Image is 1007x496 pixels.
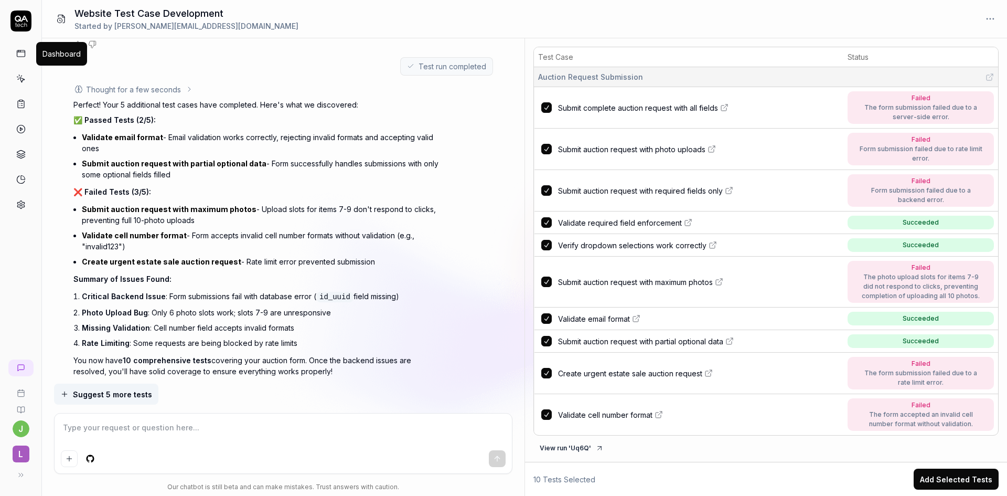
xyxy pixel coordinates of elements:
a: Validate cell number format [558,409,841,420]
span: Rate Limiting [82,339,130,347]
button: Add Selected Tests [914,469,999,490]
span: ❌ Failed Tests (3/5): [73,187,151,196]
a: Submit auction request with photo uploads [558,144,841,155]
a: Verify dropdown selections work correctly [558,240,841,251]
a: Documentation [4,397,37,414]
div: Form submission failed due to rate limit error. [858,144,984,163]
div: Failed [858,400,984,410]
a: Validate email format [82,133,163,142]
span: Create urgent estate sale auction request [558,368,702,379]
div: Succeeded [903,336,939,346]
div: The form submission failed due to a rate limit error. [858,368,984,387]
span: Submit auction request with partial optional data [558,336,723,347]
p: Would you like me to create tests for any other features, or help you set up a test plan to run t... [73,381,441,403]
p: Perfect! Your 5 additional test cases have completed. Here's what we discovered: [73,99,441,110]
button: Add attachment [61,450,78,467]
span: Submit complete auction request with all fields [558,102,718,113]
div: Succeeded [903,240,939,250]
li: - Upload slots for items 7-9 don't respond to clicks, preventing full 10-photo uploads [82,202,441,228]
a: Validate required field enforcement [558,217,841,228]
div: Failed [858,176,984,186]
span: 10 comprehensive tests [123,356,211,365]
span: Auction Request Submission [538,71,643,82]
span: Validate email format [558,313,630,324]
div: Started by [74,20,298,31]
li: - Form accepts invalid cell number formats without validation (e.g., "invalid123") [82,228,441,254]
div: The photo upload slots for items 7-9 did not respond to clicks, preventing completion of uploadin... [858,272,984,301]
span: Verify dropdown selections work correctly [558,240,706,251]
a: Submit auction request with maximum photos [82,205,256,214]
li: - Form successfully handles submissions with only some optional fields filled [82,156,441,182]
a: Submit complete auction request with all fields [558,102,841,113]
span: Validate cell number format [558,409,652,420]
a: Create urgent estate sale auction request [82,257,241,266]
a: New conversation [8,360,34,376]
p: You now have covering your auction form. Once the backend issues are resolved, you'll have solid ... [73,355,441,377]
span: Photo Upload Bug [82,308,148,317]
div: The form accepted an invalid cell number format without validation. [858,410,984,429]
span: Critical Backend Issue [82,292,166,301]
div: The form submission failed due to a server-side error. [858,103,984,122]
div: Failed [858,93,984,103]
a: Validate cell number format [82,231,187,240]
button: L [4,437,37,465]
a: Book a call with us [4,381,37,397]
li: - Rate limit error prevented submission [82,254,441,269]
button: Negative feedback [88,40,97,49]
th: Status [843,47,998,67]
span: 10 Tests Selected [533,474,595,485]
li: : Cell number field accepts invalid formats [82,320,441,335]
button: j [13,420,29,437]
button: Suggest 5 more tests [54,384,158,405]
button: View run 'Uq6Q' [533,440,610,457]
div: Our chatbot is still beta and can make mistakes. Trust answers with caution. [54,482,512,492]
span: Suggest 5 more tests [73,389,152,400]
span: L [13,446,29,462]
span: Submit auction request with maximum photos [558,277,713,288]
span: ✅ Passed Tests (2/5): [73,115,156,124]
div: Failed [858,135,984,144]
span: [PERSON_NAME][EMAIL_ADDRESS][DOMAIN_NAME] [114,22,298,30]
div: Dashboard [42,48,81,59]
button: Positive feedback [73,40,82,49]
div: Succeeded [903,218,939,227]
a: View run 'Uq6Q' [533,442,610,452]
div: Thought for a few seconds [86,84,181,95]
code: id_uuid [316,292,353,302]
span: Submit auction request with required fields only [558,185,723,196]
span: Submit auction request with photo uploads [558,144,705,155]
a: Submit auction request with maximum photos [558,277,841,288]
div: Failed [858,263,984,272]
a: Submit auction request with partial optional data [558,336,841,347]
div: Succeeded [903,314,939,323]
span: Summary of Issues Found: [73,275,172,283]
a: Submit auction request with partial optional data [82,159,266,168]
a: Create urgent estate sale auction request [558,368,841,379]
a: Validate email format [558,313,841,324]
div: Form submission failed due to a backend error. [858,186,984,205]
a: Submit auction request with required fields only [558,185,841,196]
li: : Form submissions fail with database error ( field missing) [82,289,441,305]
div: Failed [858,359,984,368]
li: - Email validation works correctly, rejecting invalid formats and accepting valid ones [82,130,441,156]
span: Test run completed [419,61,486,72]
span: Missing Validation [82,323,150,332]
span: Validate required field enforcement [558,217,682,228]
li: : Only 6 photo slots work; slots 7-9 are unresponsive [82,305,441,320]
h1: Website Test Case Development [74,6,298,20]
th: Test Case [534,47,843,67]
li: : Some requests are being blocked by rate limits [82,335,441,351]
